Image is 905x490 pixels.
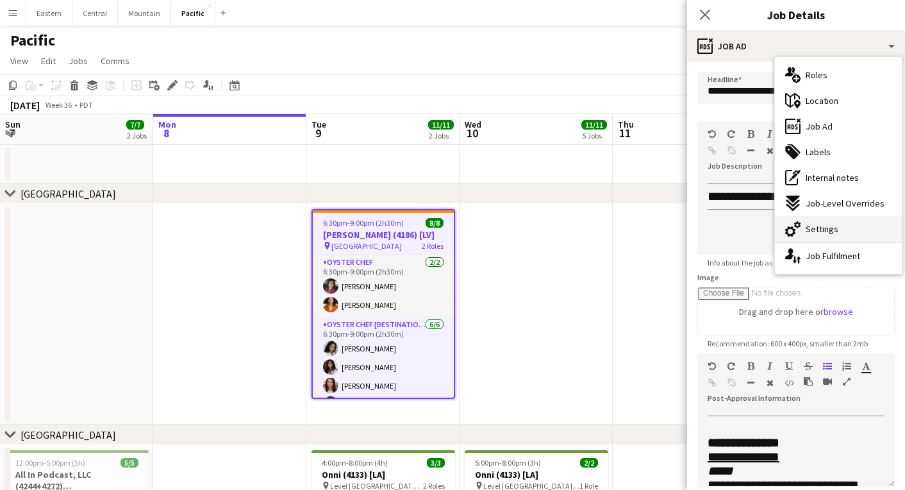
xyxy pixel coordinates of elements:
[765,361,774,371] button: Italic
[727,129,736,139] button: Redo
[5,53,33,69] a: View
[804,376,813,387] button: Paste as plain text
[69,55,88,67] span: Jobs
[581,120,607,130] span: 11/11
[331,241,402,251] span: [GEOGRAPHIC_DATA]
[806,223,838,235] span: Settings
[3,126,21,140] span: 7
[126,120,144,130] span: 7/7
[120,458,138,468] span: 5/5
[746,146,755,156] button: Horizontal Line
[10,31,55,50] h1: Pacific
[746,129,755,139] button: Bold
[823,376,832,387] button: Insert video
[427,458,445,468] span: 3/3
[41,55,56,67] span: Edit
[10,99,40,112] div: [DATE]
[171,1,215,26] button: Pacific
[79,100,93,110] div: PDT
[428,120,454,130] span: 11/11
[806,146,831,158] span: Labels
[804,361,813,371] button: Strikethrough
[775,243,902,269] div: Job Fulfilment
[323,218,404,228] span: 6:30pm-9:00pm (2h30m)
[687,6,905,23] h3: Job Details
[746,378,755,388] button: Horizontal Line
[806,198,884,209] span: Job-Level Overrides
[42,100,74,110] span: Week 36
[313,255,454,317] app-card-role: Oyster Chef2/26:30pm-9:00pm (2h30m)[PERSON_NAME][PERSON_NAME]
[618,119,634,130] span: Thu
[708,361,717,371] button: Undo
[842,376,851,387] button: Fullscreen
[785,378,793,388] button: HTML Code
[429,131,453,140] div: 2 Jobs
[21,428,116,441] div: [GEOGRAPHIC_DATA]
[616,126,634,140] span: 11
[697,339,878,348] span: Recommendation: 600 x 400px, smaller than 2mb
[465,469,608,480] h3: Onni (4133) [LA]
[63,53,93,69] a: Jobs
[687,31,905,62] div: Job Ad
[842,361,851,371] button: Ordered List
[310,126,326,140] span: 9
[72,1,118,26] button: Central
[311,119,326,130] span: Tue
[118,1,171,26] button: Mountain
[746,361,755,371] button: Bold
[5,119,21,130] span: Sun
[708,129,717,139] button: Undo
[311,469,455,480] h3: Onni (4133) [LA]
[322,458,388,468] span: 4:00pm-8:00pm (4h)
[26,1,72,26] button: Eastern
[861,361,870,371] button: Text Color
[475,458,541,468] span: 5:00pm-8:00pm (3h)
[463,126,481,140] span: 10
[806,69,827,81] span: Roles
[823,361,832,371] button: Unordered List
[156,126,176,140] span: 8
[426,218,444,228] span: 8/8
[806,172,859,183] span: Internal notes
[313,229,454,241] h3: [PERSON_NAME] (4186) [LV]
[101,55,129,67] span: Comms
[727,361,736,371] button: Redo
[95,53,135,69] a: Comms
[785,361,793,371] button: Underline
[36,53,61,69] a: Edit
[422,241,444,251] span: 2 Roles
[15,458,85,468] span: 12:00pm-5:00pm (5h)
[765,378,774,388] button: Clear Formatting
[158,119,176,130] span: Mon
[313,317,454,454] app-card-role: Oyster Chef [DESTINATION]6/66:30pm-9:00pm (2h30m)[PERSON_NAME][PERSON_NAME][PERSON_NAME]
[127,131,147,140] div: 2 Jobs
[311,209,455,399] app-job-card: 6:30pm-9:00pm (2h30m)8/8[PERSON_NAME] (4186) [LV] [GEOGRAPHIC_DATA]2 RolesOyster Chef2/26:30pm-9:...
[10,55,28,67] span: View
[582,131,606,140] div: 5 Jobs
[465,119,481,130] span: Wed
[21,187,116,200] div: [GEOGRAPHIC_DATA]
[765,146,774,156] button: Clear Formatting
[806,121,833,132] span: Job Ad
[765,129,774,139] button: Italic
[580,458,598,468] span: 2/2
[806,95,838,106] span: Location
[697,258,810,267] span: Info about the job as a whole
